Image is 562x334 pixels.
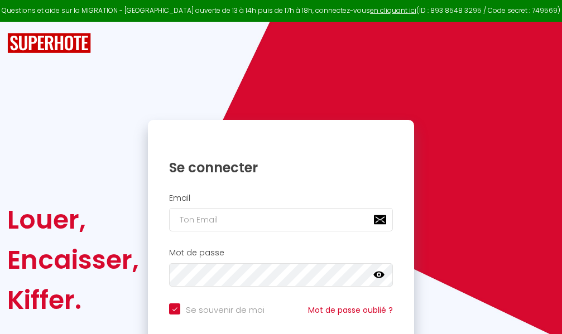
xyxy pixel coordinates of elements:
div: Kiffer. [7,280,139,320]
input: Ton Email [169,208,393,231]
img: SuperHote logo [7,33,91,54]
h2: Email [169,193,393,203]
div: Encaisser, [7,240,139,280]
div: Louer, [7,200,139,240]
h2: Mot de passe [169,248,393,258]
a: Mot de passe oublié ? [308,304,393,316]
a: en cliquant ici [370,6,416,15]
h1: Se connecter [169,159,393,176]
